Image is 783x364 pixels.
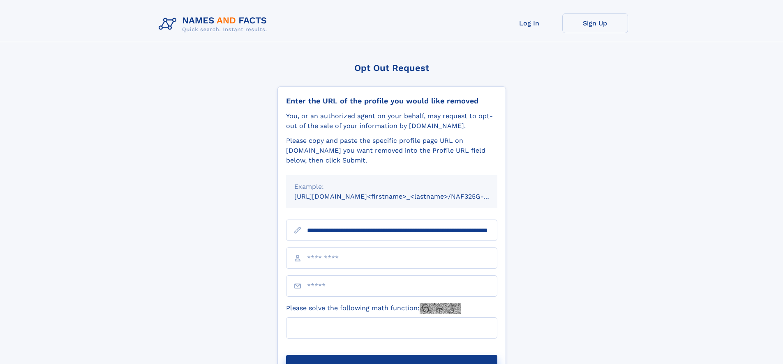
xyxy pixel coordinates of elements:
[286,303,461,314] label: Please solve the following math function:
[286,96,497,105] div: Enter the URL of the profile you would like removed
[497,13,562,33] a: Log In
[155,13,274,35] img: Logo Names and Facts
[294,182,489,192] div: Example:
[562,13,628,33] a: Sign Up
[286,111,497,131] div: You, or an authorized agent on your behalf, may request to opt-out of the sale of your informatio...
[286,136,497,165] div: Please copy and paste the specific profile page URL on [DOMAIN_NAME] you want removed into the Pr...
[277,63,506,73] div: Opt Out Request
[294,192,513,200] small: [URL][DOMAIN_NAME]<firstname>_<lastname>/NAF325G-xxxxxxxx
